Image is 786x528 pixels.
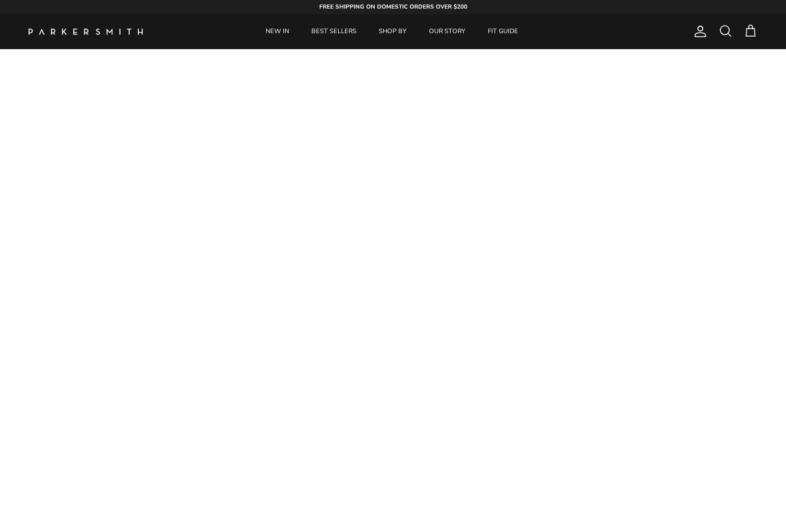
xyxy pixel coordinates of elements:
[319,3,467,11] strong: FREE SHIPPING ON DOMESTIC ORDERS OVER $200
[419,14,476,49] a: OUR STORY
[29,29,143,35] a: Parker Smith
[255,14,299,49] a: NEW IN
[368,14,417,49] a: SHOP BY
[478,14,528,49] a: FIT GUIDE
[170,14,613,49] div: Primary
[301,14,367,49] a: BEST SELLERS
[689,25,707,38] a: Account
